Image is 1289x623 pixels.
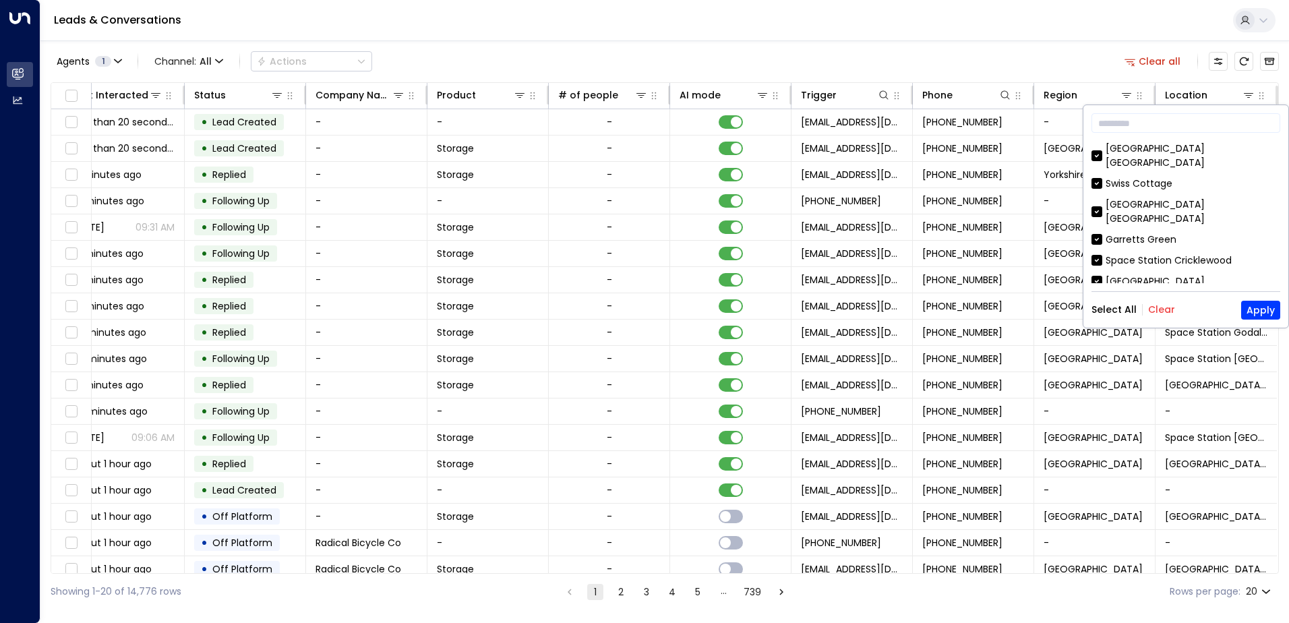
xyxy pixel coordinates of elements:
[922,326,1002,339] span: +447764768794
[427,398,549,424] td: -
[437,299,474,313] span: Storage
[922,352,1002,365] span: +447787144226
[149,52,229,71] span: Channel:
[607,326,612,339] div: -
[306,398,427,424] td: -
[316,562,401,576] span: Radical Bicycle Co
[212,299,246,313] span: Replied
[73,510,152,523] span: about 1 hour ago
[922,483,1002,497] span: +447712157775
[1106,254,1232,268] div: Space Station Cricklewood
[1044,87,1133,103] div: Region
[741,584,764,600] button: Go to page 739
[201,216,208,239] div: •
[801,510,903,523] span: leads@space-station.co.uk
[63,482,80,499] span: Toggle select row
[607,405,612,418] div: -
[1106,233,1176,247] div: Garretts Green
[63,245,80,262] span: Toggle select row
[561,583,790,600] nav: pagination navigation
[801,536,881,550] span: +447588835450
[613,584,629,600] button: Go to page 2
[437,510,474,523] span: Storage
[201,426,208,449] div: •
[201,374,208,396] div: •
[251,51,372,71] button: Actions
[1170,585,1240,599] label: Rows per page:
[801,87,891,103] div: Trigger
[95,56,111,67] span: 1
[306,162,427,187] td: -
[437,378,474,392] span: Storage
[607,168,612,181] div: -
[73,194,144,208] span: 10 minutes ago
[73,115,175,129] span: less than 20 seconds ago
[1044,87,1077,103] div: Region
[1260,52,1279,71] button: Archived Leads
[607,142,612,155] div: -
[1165,562,1267,576] span: Space Station Shrewsbury
[306,477,427,503] td: -
[316,87,392,103] div: Company Name
[680,87,721,103] div: AI mode
[73,273,144,287] span: 15 minutes ago
[1119,52,1187,71] button: Clear all
[922,405,1002,418] span: +447926662553
[1044,352,1143,365] span: London
[63,456,80,473] span: Toggle select row
[306,451,427,477] td: -
[201,295,208,318] div: •
[73,299,144,313] span: 16 minutes ago
[194,87,284,103] div: Status
[63,88,80,105] span: Toggle select all
[922,115,1002,129] span: +447931665272
[212,562,272,576] span: Off Platform
[558,87,618,103] div: # of people
[801,142,903,155] span: leads@space-station.co.uk
[212,273,246,287] span: Replied
[437,457,474,471] span: Storage
[1106,142,1280,170] div: [GEOGRAPHIC_DATA] [GEOGRAPHIC_DATA]
[73,405,148,418] span: 34 minutes ago
[437,273,474,287] span: Storage
[316,536,401,550] span: Radical Bicycle Co
[1165,457,1267,471] span: Space Station Uxbridge
[201,531,208,554] div: •
[1044,378,1143,392] span: Shropshire
[922,168,1002,181] span: +447568254759
[1044,299,1143,313] span: Birmingham
[200,56,212,67] span: All
[212,457,246,471] span: Replied
[63,298,80,315] span: Toggle select row
[607,352,612,365] div: -
[607,299,612,313] div: -
[306,136,427,161] td: -
[1034,477,1156,503] td: -
[306,372,427,398] td: -
[316,87,405,103] div: Company Name
[607,194,612,208] div: -
[427,477,549,503] td: -
[922,247,1002,260] span: +447879817300
[63,508,80,525] span: Toggle select row
[922,510,1002,523] span: +447800661105
[922,378,1002,392] span: +447518155581
[306,267,427,293] td: -
[306,320,427,345] td: -
[801,168,903,181] span: leads@space-station.co.uk
[1234,52,1253,71] span: Refresh
[1165,510,1267,523] span: Space Station Shrewsbury
[1246,582,1273,601] div: 20
[922,142,1002,155] span: +447931665272
[201,558,208,581] div: •
[212,405,270,418] span: Following Up
[212,115,276,129] span: Lead Created
[1165,352,1267,365] span: Space Station Swiss Cottage
[922,431,1002,444] span: +447926662553
[1044,562,1143,576] span: Shropshire
[922,273,1002,287] span: +447802714162
[1034,398,1156,424] td: -
[73,87,162,103] div: Last Interacted
[607,431,612,444] div: -
[212,326,246,339] span: Replied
